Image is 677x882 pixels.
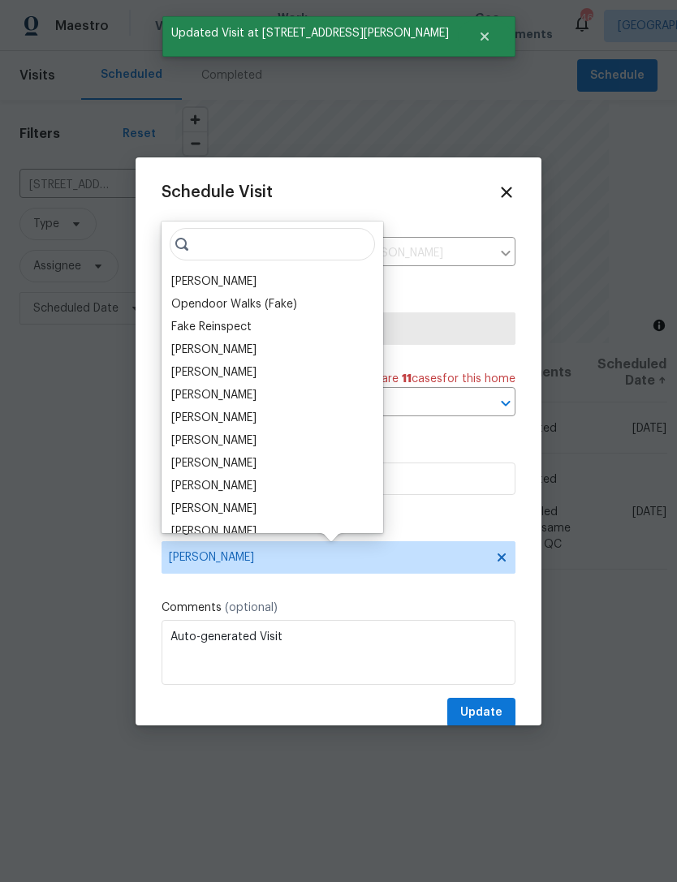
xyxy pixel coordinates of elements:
[171,364,257,381] div: [PERSON_NAME]
[460,703,502,723] span: Update
[171,319,252,335] div: Fake Reinspect
[171,478,257,494] div: [PERSON_NAME]
[171,455,257,471] div: [PERSON_NAME]
[162,184,273,200] span: Schedule Visit
[171,501,257,517] div: [PERSON_NAME]
[498,183,515,201] span: Close
[171,387,257,403] div: [PERSON_NAME]
[171,410,257,426] div: [PERSON_NAME]
[171,296,297,312] div: Opendoor Walks (Fake)
[447,698,515,728] button: Update
[351,371,515,387] span: There are case s for this home
[171,342,257,358] div: [PERSON_NAME]
[458,20,511,53] button: Close
[494,392,517,415] button: Open
[171,432,257,449] div: [PERSON_NAME]
[162,600,515,616] label: Comments
[225,602,278,613] span: (optional)
[162,16,458,50] span: Updated Visit at [STREET_ADDRESS][PERSON_NAME]
[169,551,487,564] span: [PERSON_NAME]
[402,373,412,385] span: 11
[171,523,257,540] div: [PERSON_NAME]
[162,620,515,685] textarea: Auto-generated Visit
[162,221,515,237] label: Home
[171,273,257,290] div: [PERSON_NAME]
